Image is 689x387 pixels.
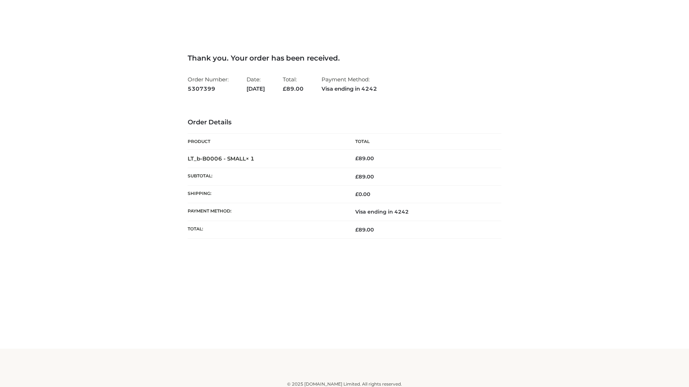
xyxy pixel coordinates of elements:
strong: [DATE] [247,84,265,94]
h3: Thank you. Your order has been received. [188,54,501,62]
bdi: 0.00 [355,191,370,197]
li: Payment Method: [322,73,377,95]
strong: × 1 [246,155,254,162]
th: Product [188,134,344,150]
td: Visa ending in 4242 [344,203,501,221]
span: £ [355,173,358,180]
span: £ [355,226,358,233]
li: Date: [247,73,265,95]
th: Subtotal: [188,168,344,185]
li: Total: [283,73,304,95]
th: Shipping: [188,186,344,203]
strong: 5307399 [188,84,229,94]
li: Order Number: [188,73,229,95]
span: 89.00 [355,173,374,180]
strong: Visa ending in 4242 [322,84,377,94]
th: Payment method: [188,203,344,221]
strong: LT_b-B0006 - SMALL [188,155,254,162]
th: Total [344,134,501,150]
h3: Order Details [188,119,501,126]
span: £ [283,85,286,92]
span: £ [355,155,358,162]
span: £ [355,191,358,197]
bdi: 89.00 [355,155,374,162]
span: 89.00 [283,85,304,92]
span: 89.00 [355,226,374,233]
th: Total: [188,221,344,238]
